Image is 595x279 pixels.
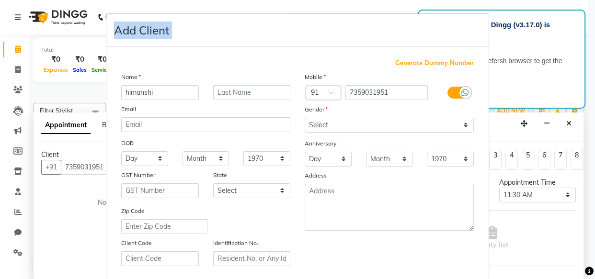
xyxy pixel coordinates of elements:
input: Resident No. or Any Id [213,251,291,266]
input: Last Name [213,85,291,100]
label: DOB [121,139,134,147]
input: Mobile [345,85,428,100]
label: Identification No. [213,239,258,247]
label: Anniversary [305,139,336,148]
label: Gender [305,105,328,114]
label: Mobile [305,73,326,81]
input: Email [121,117,290,132]
label: Email [121,105,136,113]
span: Generate Dummy Number [395,58,474,68]
input: Client Code [121,251,199,266]
label: Zip Code [121,207,145,215]
h4: Add Client [114,22,169,39]
label: GST Number [121,171,155,179]
input: First Name [121,85,199,100]
label: Client Code [121,239,152,247]
label: State [213,171,227,179]
label: Name [121,73,141,81]
label: Address [305,171,327,180]
input: GST Number [121,183,199,198]
input: Enter Zip Code [121,219,207,234]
